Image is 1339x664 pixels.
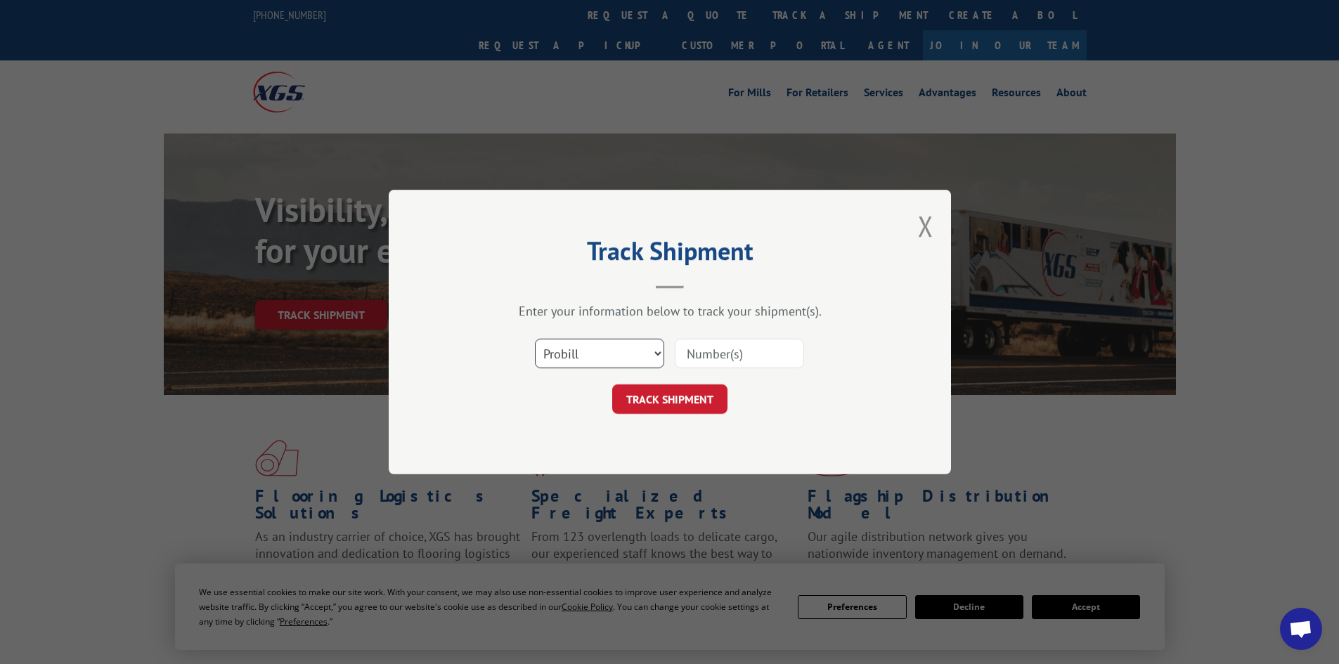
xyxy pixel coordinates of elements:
div: Open chat [1280,608,1322,650]
button: Close modal [918,207,933,245]
h2: Track Shipment [459,241,881,268]
input: Number(s) [675,339,804,368]
button: TRACK SHIPMENT [612,384,727,414]
div: Enter your information below to track your shipment(s). [459,303,881,319]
